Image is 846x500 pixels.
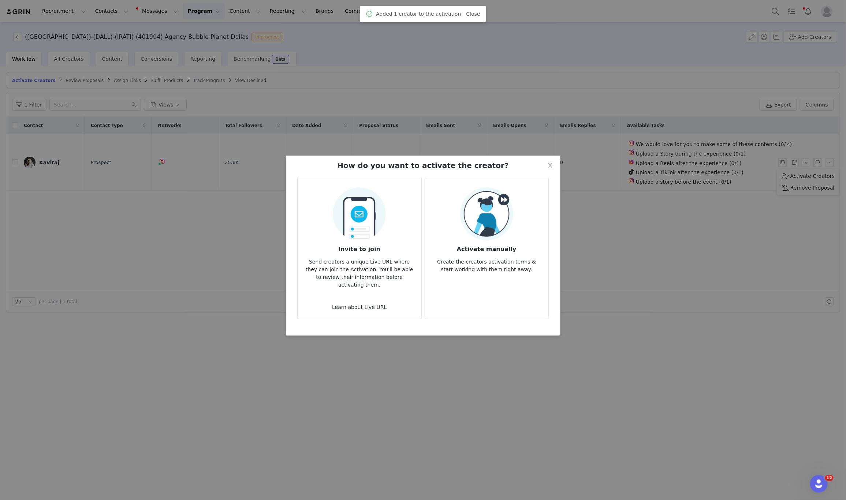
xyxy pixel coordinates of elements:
[810,475,828,493] iframe: Intercom live chat
[431,240,543,254] h3: Activate manually
[376,10,461,18] span: Added 1 creator to the activation
[825,475,834,481] span: 12
[431,254,543,273] p: Create the creators activation terms & start working with them right away.
[547,163,553,168] i: icon: close
[332,304,387,310] a: Learn about Live URL
[303,254,415,289] p: Send creators a unique Live URL where they can join the Activation. You'll be able to review thei...
[460,187,513,240] img: Manual
[540,156,560,176] button: Close
[466,11,480,17] a: Close
[303,240,415,254] h3: Invite to join
[337,160,508,171] h2: How do you want to activate the creator?
[333,183,386,240] img: Send Email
